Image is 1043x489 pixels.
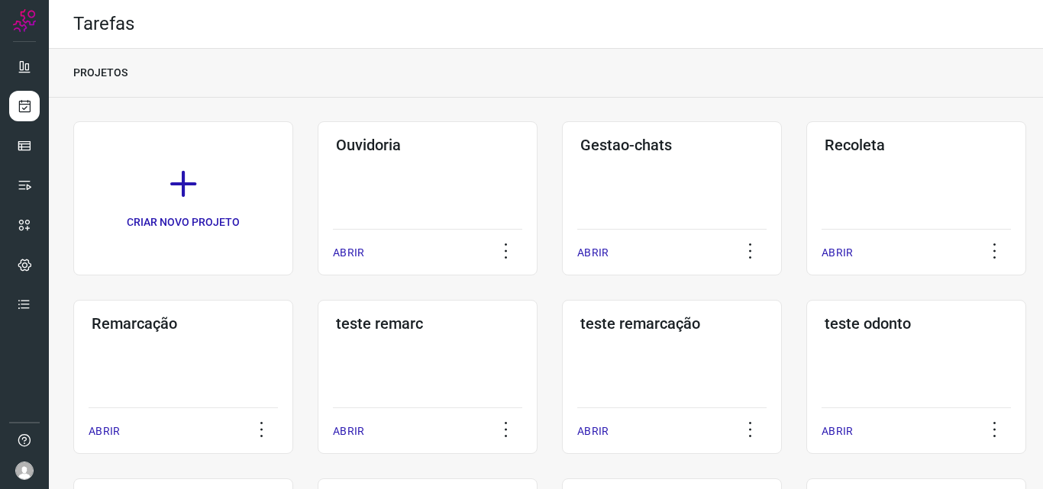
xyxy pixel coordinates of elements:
[333,423,364,439] p: ABRIR
[580,314,764,333] h3: teste remarcação
[127,214,240,230] p: CRIAR NOVO PROJETO
[336,136,519,154] h3: Ouvidoria
[336,314,519,333] h3: teste remarc
[73,65,128,81] p: PROJETOS
[825,314,1008,333] h3: teste odonto
[13,9,36,32] img: Logo
[73,13,134,35] h2: Tarefas
[577,423,609,439] p: ABRIR
[92,314,275,333] h3: Remarcação
[580,136,764,154] h3: Gestao-chats
[822,423,853,439] p: ABRIR
[15,462,34,480] img: avatar-user-boy.jpg
[577,245,609,261] p: ABRIR
[822,245,853,261] p: ABRIR
[333,245,364,261] p: ABRIR
[825,136,1008,154] h3: Recoleta
[89,423,120,439] p: ABRIR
